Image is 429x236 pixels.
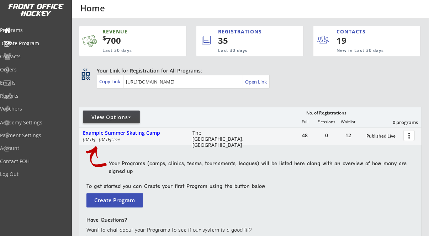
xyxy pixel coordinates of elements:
[245,79,268,85] div: Open Link
[294,119,316,124] div: Full
[80,71,91,81] button: qr_code
[111,137,120,142] em: 2024
[337,119,359,124] div: Waitlist
[403,130,415,141] button: more_vert
[102,34,164,47] div: 700
[83,130,185,136] div: Example Summer Skating Camp
[83,114,140,121] div: View Options
[316,133,337,138] div: 0
[2,41,66,46] div: Create Program
[102,48,157,54] div: Last 30 days
[337,48,387,54] div: New in Last 30 days
[192,130,248,148] div: The [GEOGRAPHIC_DATA], [GEOGRAPHIC_DATA]
[338,133,359,138] div: 12
[81,67,90,72] div: qr
[337,28,369,35] div: CONTACTS
[381,119,418,125] div: 0 programs
[102,34,106,42] sup: $
[337,34,380,47] div: 19
[316,119,337,124] div: Sessions
[366,134,400,139] div: Published Live
[294,133,316,138] div: 48
[218,28,274,35] div: REGISTRATIONS
[97,67,400,74] div: Your Link for Registration for All Programs:
[102,28,157,35] div: REVENUE
[86,193,143,208] button: Create Program
[109,160,417,176] div: Your Programs (camps, clinics, teams, tournaments, leagues) will be listed here along with an ove...
[245,77,268,87] a: Open Link
[99,78,122,85] div: Copy Link
[218,48,274,54] div: Last 30 days
[86,182,409,190] div: To get started you can Create your first Program using the button below
[218,34,279,47] div: 35
[86,216,409,224] div: Have Questions?
[304,111,348,116] div: No. of Registrations
[83,138,183,142] div: [DATE] - [DATE]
